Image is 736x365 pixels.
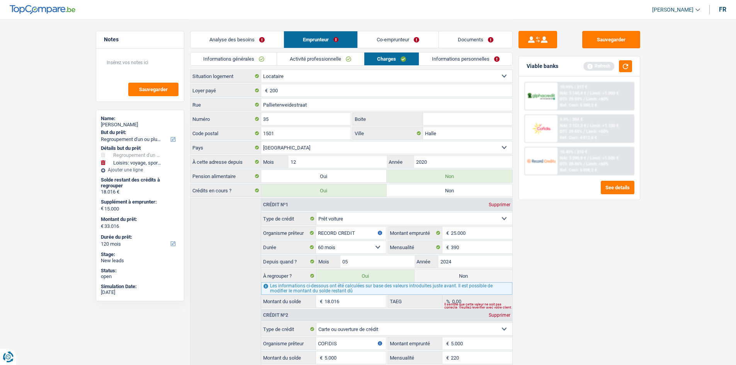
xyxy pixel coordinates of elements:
a: Documents [439,31,512,48]
button: See details [601,181,634,194]
div: [DATE] [101,289,179,295]
button: Sauvegarder [128,83,178,96]
label: Situation logement [190,70,261,82]
div: 18.016 € [101,189,179,195]
span: Limit: <60% [586,97,609,102]
div: 9.9% | 304 € [560,117,583,122]
div: Status: [101,268,179,274]
span: / [583,161,585,166]
span: Sauvegarder [139,87,168,92]
img: TopCompare Logo [10,5,75,14]
a: Charges [364,53,419,65]
div: Les informations ci-dessous ont été calculées sur base des valeurs introduites juste avant. Il es... [261,282,512,295]
label: Numéro [190,113,261,125]
span: DTI: 29.65% [560,129,582,134]
div: Détails but du prêt [101,145,179,151]
label: Type de crédit [261,323,316,335]
label: Non [387,184,512,197]
label: Loyer payé [190,84,261,97]
label: Boite [353,113,423,125]
div: open [101,273,179,280]
label: Montant du solde [261,295,316,307]
div: Simulation Date: [101,284,179,290]
span: € [442,337,451,350]
div: Supprimer [487,202,512,207]
span: / [583,129,585,134]
label: Pension alimentaire [190,170,261,182]
label: Mensualité [388,351,443,364]
div: Ref. Cost: 5 098,2 € [560,168,597,173]
span: NAI: 3 290,8 € [560,156,586,161]
div: Crédit nº2 [261,313,290,317]
label: TAEG [388,295,443,307]
h5: Notes [104,36,176,43]
label: But du prêt: [101,129,178,136]
label: À regrouper ? [261,270,316,282]
label: Oui [261,170,387,182]
img: AlphaCredit [527,92,556,101]
label: Montant emprunté [388,227,443,239]
label: Montant du solde [261,351,316,364]
div: Supprimer [487,313,512,317]
label: Organisme prêteur [261,227,316,239]
label: Crédits en cours ? [190,184,261,197]
span: € [442,227,451,239]
div: Ref. Cost: 5 380,2 € [560,103,597,108]
span: / [587,91,589,96]
label: Mensualité [388,241,443,253]
label: Code postal [190,127,261,139]
a: [PERSON_NAME] [646,3,700,16]
span: / [587,123,589,128]
label: Montant emprunté [388,337,443,350]
span: € [316,351,325,364]
label: Ville [353,127,423,139]
div: Viable banks [527,63,558,70]
img: Record Credits [527,154,556,168]
span: Limit: <50% [586,129,609,134]
span: [PERSON_NAME] [652,7,694,13]
label: Organisme prêteur [261,337,316,350]
label: Depuis quand ? [261,255,316,268]
input: AAAA [439,255,512,268]
div: [PERSON_NAME] [101,122,179,128]
span: € [442,351,451,364]
div: Name: [101,115,179,122]
label: Pays [190,141,261,154]
input: AAAA [414,156,512,168]
img: Cofidis [527,121,556,136]
label: Mois [261,156,289,168]
span: NAI: 3 140,4 € [560,91,586,96]
label: Type de crédit [261,212,316,225]
span: € [101,223,104,229]
label: Oui [261,184,387,197]
div: Crédit nº1 [261,202,290,207]
label: Durée du prêt: [101,234,178,240]
div: 10.99% | 317 € [560,85,587,90]
label: Durée [261,241,316,253]
div: Solde restant des crédits à regrouper [101,177,179,189]
label: Non [415,270,512,282]
input: MM [340,255,414,268]
div: Refresh [583,62,614,70]
label: Mois [316,255,340,268]
span: DTI: 29.93% [560,97,582,102]
label: À cette adresse depuis [190,156,261,168]
span: Limit: >1.000 € [590,91,619,96]
div: New leads [101,258,179,264]
span: / [587,156,589,161]
span: € [442,241,451,253]
a: Informations personnelles [419,53,512,65]
a: Emprunteur [284,31,357,48]
div: 10.45% | 310 € [560,149,587,154]
span: NAI: 3 153,3 € [560,123,586,128]
span: Limit: <65% [586,161,609,166]
div: Stage: [101,251,179,258]
div: fr [719,6,726,13]
button: Sauvegarder [582,31,640,48]
label: Rue [190,98,261,111]
a: Activité professionnelle [277,53,364,65]
label: Supplément à emprunter: [101,199,178,205]
label: Montant du prêt: [101,216,178,222]
label: Oui [316,270,414,282]
div: Il semble que cette valeur ne soit pas correcte. Veuillez revérifier avec votre client. [444,304,512,307]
